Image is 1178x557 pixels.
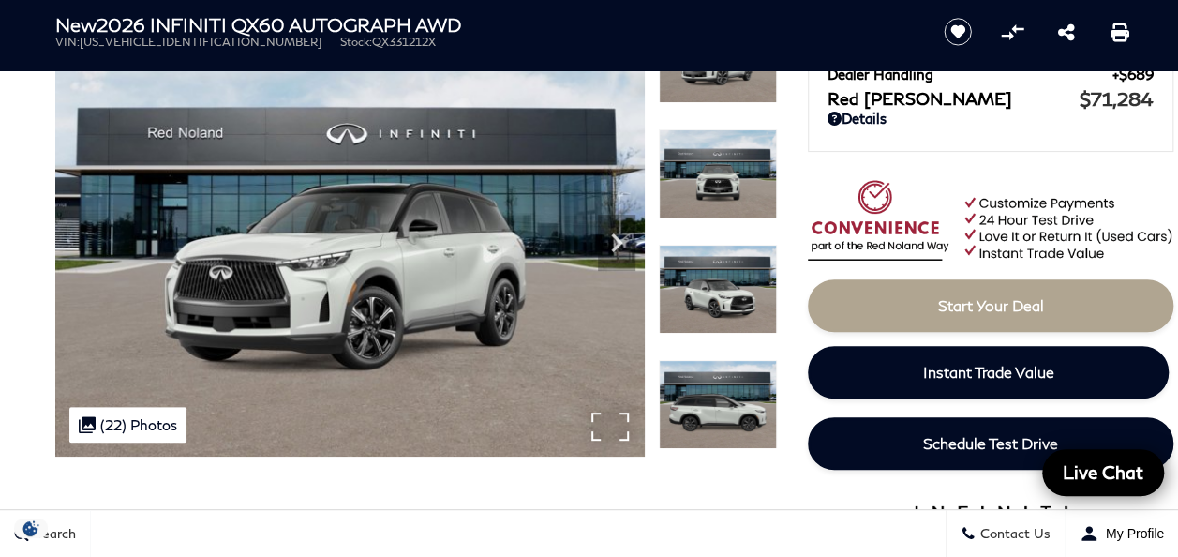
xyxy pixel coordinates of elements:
a: Details [828,110,1154,127]
a: Share this New 2026 INFINITI QX60 AUTOGRAPH AWD [1057,21,1074,43]
span: Schedule Test Drive [923,434,1058,452]
a: Red [PERSON_NAME] $71,284 [828,87,1154,110]
a: Start Your Deal [808,279,1173,332]
span: Search [29,526,76,542]
img: New 2026 Radiant White/Black Obsidian INFINITI AUTOGRAPH AWD image 1 [55,14,645,457]
span: QX331212X [372,35,436,49]
span: Contact Us [976,526,1051,542]
a: Schedule Test Drive [808,417,1173,470]
span: Red [PERSON_NAME] [828,88,1080,109]
span: [US_VEHICLE_IDENTIFICATION_NUMBER] [80,35,321,49]
a: Print this New 2026 INFINITI QX60 AUTOGRAPH AWD [1111,21,1129,43]
h1: 2026 INFINITI QX60 AUTOGRAPH AWD [55,14,913,35]
div: (22) Photos [69,407,186,443]
button: Open user profile menu [1066,510,1178,557]
img: New 2026 Radiant White/Black Obsidian INFINITI AUTOGRAPH AWD image 4 [659,360,777,449]
img: New 2026 Radiant White/Black Obsidian INFINITI AUTOGRAPH AWD image 3 [659,245,777,334]
span: Stock: [340,35,372,49]
div: Next [598,215,635,271]
img: New 2026 Radiant White/Black Obsidian INFINITI AUTOGRAPH AWD image 2 [659,129,777,218]
section: Click to Open Cookie Consent Modal [9,519,52,538]
a: Instant Trade Value [808,346,1169,399]
span: Start Your Deal [938,296,1044,314]
img: Opt-Out Icon [9,519,52,538]
span: Live Chat [1053,460,1153,484]
strong: New [55,13,97,36]
button: Compare Vehicle [998,18,1026,46]
span: $689 [1112,66,1154,83]
span: $71,284 [1080,87,1154,110]
button: Save vehicle [937,17,978,47]
span: My Profile [1098,526,1164,541]
a: Live Chat [1042,449,1164,496]
span: Dealer Handling [828,66,1112,83]
a: Dealer Handling $689 [828,66,1154,83]
span: VIN: [55,35,80,49]
span: Instant Trade Value [923,363,1054,381]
